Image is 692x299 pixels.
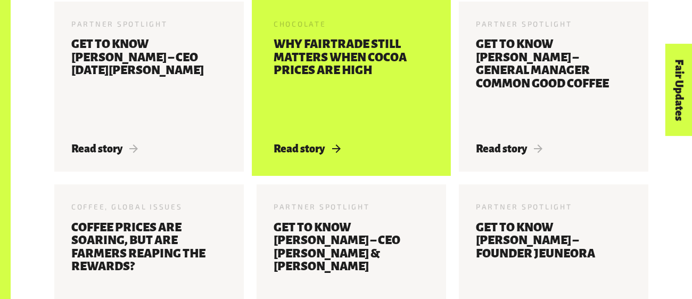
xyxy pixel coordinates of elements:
[257,2,446,172] a: Chocolate Why Fairtrade still matters when cocoa prices are high Read story
[54,2,244,172] a: Partner Spotlight Get to know [PERSON_NAME] – CEO [DATE][PERSON_NAME] Read story
[476,202,572,211] span: Partner Spotlight
[71,202,183,211] span: Coffee, Global Issues
[274,38,429,130] h3: Why Fairtrade still matters when cocoa prices are high
[274,202,370,211] span: Partner Spotlight
[71,143,138,155] span: Read story
[71,38,227,130] h3: Get to know [PERSON_NAME] – CEO [DATE][PERSON_NAME]
[71,19,168,28] span: Partner Spotlight
[274,143,340,155] span: Read story
[274,19,326,28] span: Chocolate
[476,38,631,130] h3: Get to know [PERSON_NAME] – General Manager Common Good Coffee
[476,19,572,28] span: Partner Spotlight
[459,2,648,172] a: Partner Spotlight Get to know [PERSON_NAME] – General Manager Common Good Coffee Read story
[476,143,542,155] span: Read story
